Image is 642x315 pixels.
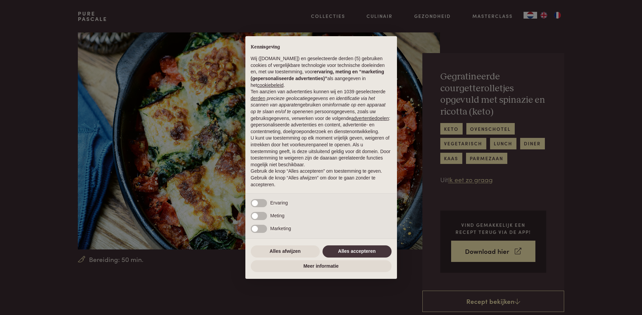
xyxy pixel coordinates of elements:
[270,213,285,218] span: Meting
[251,95,266,102] button: derden
[251,260,392,272] button: Meer informatie
[351,115,389,122] button: advertentiedoelen
[323,245,392,258] button: Alles accepteren
[251,89,392,135] p: Ten aanzien van advertenties kunnen wij en 1039 geselecteerde gebruiken om en persoonsgegevens, z...
[270,226,291,231] span: Marketing
[251,96,375,108] em: precieze geolocatiegegevens en identificatie via het scannen van apparaten
[270,200,288,205] span: Ervaring
[257,82,284,88] a: cookiebeleid
[251,245,320,258] button: Alles afwijzen
[251,135,392,168] p: U kunt uw toestemming op elk moment vrijelijk geven, weigeren of intrekken door het voorkeurenpan...
[251,69,384,81] strong: ervaring, meting en “marketing (gepersonaliseerde advertenties)”
[251,168,392,188] p: Gebruik de knop “Alles accepteren” om toestemming te geven. Gebruik de knop “Alles afwijzen” om d...
[251,102,386,114] em: informatie op een apparaat op te slaan en/of te openen
[251,44,392,50] h2: Kennisgeving
[251,55,392,89] p: Wij ([DOMAIN_NAME]) en geselecteerde derden (5) gebruiken cookies of vergelijkbare technologie vo...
